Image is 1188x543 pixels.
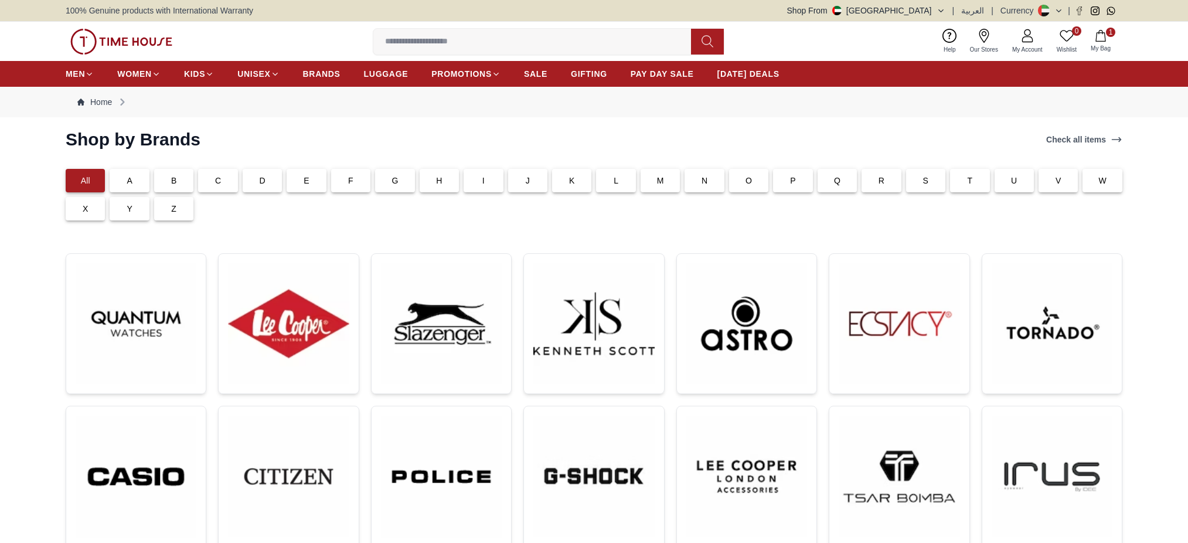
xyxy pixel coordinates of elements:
[303,68,341,80] span: BRANDS
[879,175,884,186] p: R
[304,175,309,186] p: E
[524,68,547,80] span: SALE
[237,63,279,84] a: UNISEX
[127,203,132,215] p: Y
[1086,44,1115,53] span: My Bag
[237,68,270,80] span: UNISEX
[839,416,959,537] img: ...
[631,68,694,80] span: PAY DAY SALE
[569,175,575,186] p: K
[717,63,779,84] a: [DATE] DEALS
[66,63,94,84] a: MEN
[952,5,955,16] span: |
[1106,28,1115,37] span: 1
[392,175,398,186] p: G
[70,29,172,55] img: ...
[967,175,972,186] p: T
[303,63,341,84] a: BRANDS
[381,263,502,384] img: ...
[381,416,502,538] img: ...
[117,63,161,84] a: WOMEN
[66,129,200,150] h2: Shop by Brands
[184,68,205,80] span: KIDS
[832,6,842,15] img: United Arab Emirates
[961,5,984,16] button: العربية
[614,175,618,186] p: L
[657,175,664,186] p: M
[127,175,132,186] p: A
[1084,28,1118,55] button: 1My Bag
[991,5,993,16] span: |
[364,63,409,84] a: LUGGAGE
[787,5,945,16] button: Shop From[GEOGRAPHIC_DATA]
[839,263,959,384] img: ...
[686,263,807,384] img: ...
[171,175,177,186] p: B
[66,5,253,16] span: 100% Genuine products with International Warranty
[1000,5,1039,16] div: Currency
[215,175,221,186] p: C
[790,175,796,186] p: P
[965,45,1003,54] span: Our Stores
[184,63,214,84] a: KIDS
[992,416,1112,537] img: ...
[259,175,265,186] p: D
[702,175,707,186] p: N
[686,416,807,537] img: ...
[631,63,694,84] a: PAY DAY SALE
[171,203,176,215] p: Z
[533,263,654,384] img: ...
[1011,175,1017,186] p: U
[228,416,349,537] img: ...
[717,68,779,80] span: [DATE] DEALS
[1052,45,1081,54] span: Wishlist
[1068,5,1070,16] span: |
[937,26,963,56] a: Help
[963,26,1005,56] a: Our Stores
[436,175,442,186] p: H
[1107,6,1115,15] a: Whatsapp
[526,175,530,186] p: J
[524,63,547,84] a: SALE
[1072,26,1081,36] span: 0
[1044,131,1125,148] a: Check all items
[1091,6,1100,15] a: Instagram
[1075,6,1084,15] a: Facebook
[76,263,196,384] img: ...
[571,63,607,84] a: GIFTING
[992,263,1112,384] img: ...
[66,68,85,80] span: MEN
[117,68,152,80] span: WOMEN
[571,68,607,80] span: GIFTING
[431,68,492,80] span: PROMOTIONS
[1007,45,1047,54] span: My Account
[228,263,349,384] img: ...
[939,45,961,54] span: Help
[1098,175,1106,186] p: W
[431,63,501,84] a: PROMOTIONS
[66,87,1122,117] nav: Breadcrumb
[834,175,840,186] p: Q
[83,203,88,215] p: X
[1050,26,1084,56] a: 0Wishlist
[76,416,196,538] img: ...
[1056,175,1061,186] p: V
[923,175,929,186] p: S
[77,96,112,108] a: Home
[533,416,654,537] img: ...
[81,175,90,186] p: All
[364,68,409,80] span: LUGGAGE
[746,175,752,186] p: O
[348,175,353,186] p: F
[482,175,485,186] p: I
